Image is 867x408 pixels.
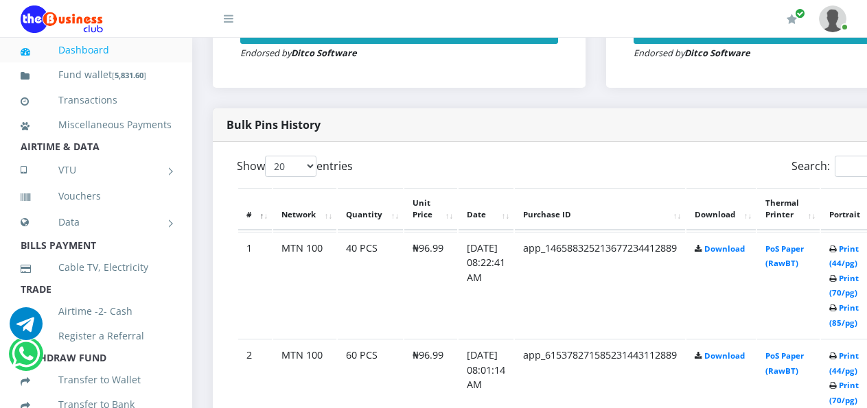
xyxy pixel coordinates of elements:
[291,47,357,59] strong: Ditco Software
[12,348,40,370] a: Chat for support
[240,47,357,59] small: Endorsed by
[459,232,513,338] td: [DATE] 08:22:41 AM
[21,109,172,141] a: Miscellaneous Payments
[237,156,353,177] label: Show entries
[795,8,805,19] span: Renew/Upgrade Subscription
[634,47,750,59] small: Endorsed by
[21,364,172,396] a: Transfer to Wallet
[404,188,457,230] th: Unit Price: activate to sort column ascending
[21,84,172,116] a: Transactions
[765,243,804,269] a: PoS Paper (RawBT)
[273,232,336,338] td: MTN 100
[515,188,685,230] th: Purchase ID: activate to sort column ascending
[238,232,272,338] td: 1
[21,5,103,33] img: Logo
[787,14,797,25] i: Renew/Upgrade Subscription
[227,117,321,132] strong: Bulk Pins History
[829,380,859,405] a: Print (70/pg)
[515,232,685,338] td: app_146588325213677234412889
[338,188,403,230] th: Quantity: activate to sort column ascending
[112,70,146,80] small: [ ]
[704,243,745,254] a: Download
[829,302,859,328] a: Print (85/pg)
[21,180,172,212] a: Vouchers
[757,188,820,230] th: Thermal Printer: activate to sort column ascending
[21,34,172,66] a: Dashboard
[684,47,750,59] strong: Ditco Software
[21,296,172,327] a: Airtime -2- Cash
[459,188,513,230] th: Date: activate to sort column ascending
[338,232,403,338] td: 40 PCS
[21,252,172,283] a: Cable TV, Electricity
[21,59,172,91] a: Fund wallet[5,831.60]
[829,243,859,269] a: Print (44/pg)
[404,232,457,338] td: ₦96.99
[704,350,745,361] a: Download
[10,317,43,340] a: Chat for support
[829,273,859,298] a: Print (70/pg)
[21,153,172,187] a: VTU
[819,5,846,32] img: User
[765,350,804,376] a: PoS Paper (RawBT)
[265,156,316,177] select: Showentries
[115,70,143,80] b: 5,831.60
[273,188,336,230] th: Network: activate to sort column ascending
[21,205,172,239] a: Data
[238,188,272,230] th: #: activate to sort column descending
[829,350,859,376] a: Print (44/pg)
[21,320,172,352] a: Register a Referral
[686,188,756,230] th: Download: activate to sort column ascending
